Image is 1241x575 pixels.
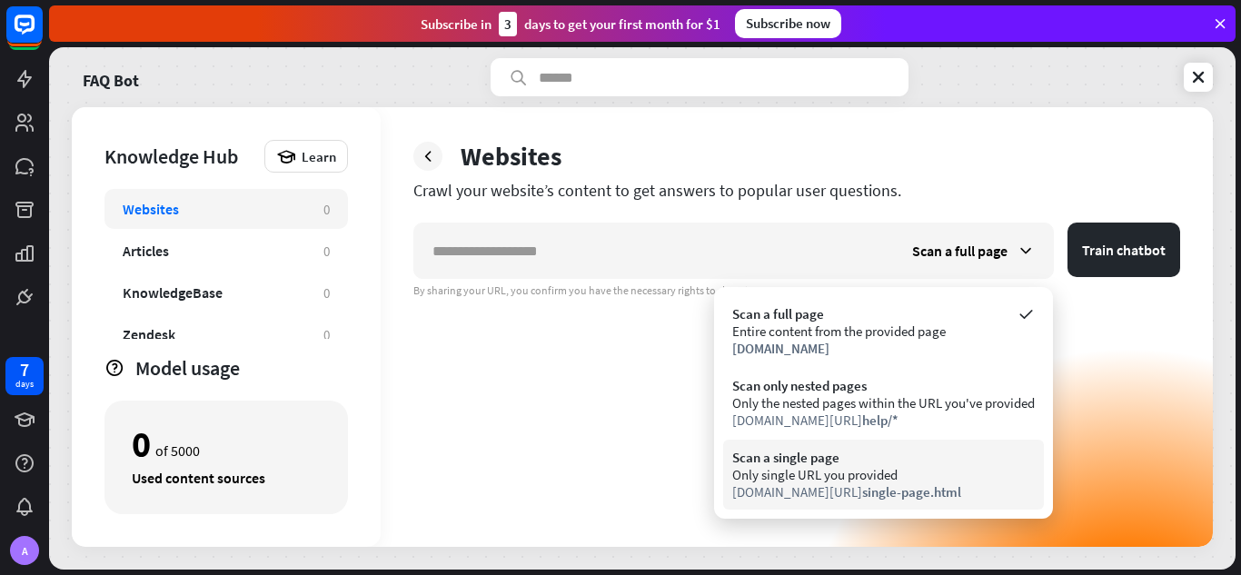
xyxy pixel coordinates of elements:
span: [DOMAIN_NAME] [732,340,829,357]
div: Websites [123,200,179,218]
div: Crawl your website’s content to get answers to popular user questions. [413,180,1180,201]
button: Train chatbot [1067,223,1180,277]
div: Model usage [135,355,348,381]
div: Subscribe now [735,9,841,38]
span: Scan a full page [912,242,1008,260]
button: Open LiveChat chat widget [15,7,69,62]
div: A [10,536,39,565]
div: Zendesk [123,325,175,343]
span: Learn [302,148,336,165]
div: Only single URL you provided [732,466,1035,483]
div: Scan only nested pages [732,377,1035,394]
div: Subscribe in days to get your first month for $1 [421,12,720,36]
div: Used content sources [132,469,321,487]
div: of 5000 [132,429,321,460]
a: 7 days [5,357,44,395]
span: help/* [862,411,898,429]
div: 0 [323,284,330,302]
div: 0 [323,326,330,343]
div: Articles [123,242,169,260]
div: 7 [20,362,29,378]
div: days [15,378,34,391]
div: 0 [323,201,330,218]
div: [DOMAIN_NAME][URL] [732,483,1035,501]
div: Only the nested pages within the URL you've provided [732,394,1035,411]
a: FAQ Bot [83,58,139,96]
div: Websites [461,140,561,173]
div: Scan a full page [732,305,1035,322]
div: 0 [132,429,151,460]
span: single-page.html [862,483,961,501]
div: 3 [499,12,517,36]
div: [DOMAIN_NAME][URL] [732,411,1035,429]
div: KnowledgeBase [123,283,223,302]
div: Entire content from the provided page [732,322,1035,340]
div: By sharing your URL, you confirm you have the necessary rights to share its content. [413,283,1180,298]
div: Knowledge Hub [104,144,255,169]
div: Scan a single page [732,449,1035,466]
div: 0 [323,243,330,260]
